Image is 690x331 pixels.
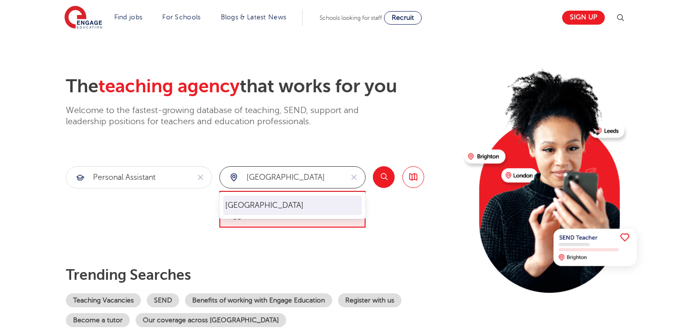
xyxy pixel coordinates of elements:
span: teaching agency [98,76,240,97]
h2: The that works for you [66,75,457,98]
span: Schools looking for staff [320,14,382,21]
li: [GEOGRAPHIC_DATA] [223,196,362,215]
img: Engage Education [64,6,102,30]
a: Become a tutor [66,313,130,327]
span: Recruit [392,14,414,21]
div: Submit [219,166,366,188]
button: Clear [343,167,365,188]
input: Submit [220,167,343,188]
a: For Schools [162,14,200,21]
div: Submit [66,166,212,188]
a: Teaching Vacancies [66,293,141,307]
a: Find jobs [114,14,143,21]
span: Please select a city from the list of suggestions [219,191,366,228]
a: Sign up [562,11,605,25]
a: SEND [147,293,179,307]
a: Register with us [338,293,401,307]
ul: Submit [223,196,362,215]
input: Submit [66,167,189,188]
button: Search [373,166,395,188]
a: Our coverage across [GEOGRAPHIC_DATA] [136,313,286,327]
button: Clear [189,167,212,188]
a: Recruit [384,11,422,25]
a: Benefits of working with Engage Education [185,293,332,307]
a: Blogs & Latest News [221,14,287,21]
p: Welcome to the fastest-growing database of teaching, SEND, support and leadership positions for t... [66,105,385,128]
p: Trending searches [66,266,457,284]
